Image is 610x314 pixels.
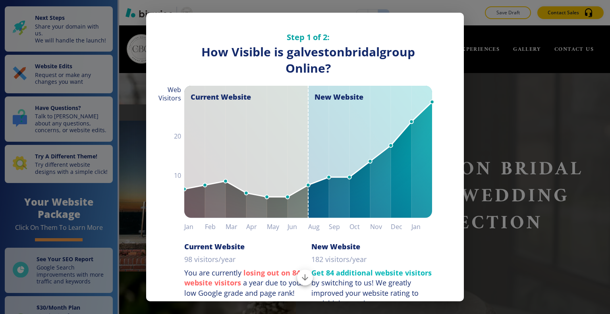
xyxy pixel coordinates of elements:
p: 98 visitors/year [184,254,236,265]
h6: Oct [349,221,370,232]
h6: Jan [411,221,432,232]
h6: Sep [329,221,349,232]
h6: Feb [205,221,226,232]
h6: New Website [311,242,360,251]
button: Scroll to bottom [297,270,313,285]
h6: Aug [308,221,329,232]
strong: Get 84 additional website visitors [311,268,432,277]
h6: Jan [184,221,205,232]
h6: Dec [391,221,411,232]
h6: Apr [246,221,267,232]
h6: Jun [288,221,308,232]
h6: May [267,221,288,232]
h6: Mar [226,221,246,232]
strong: losing out on 84 website visitors [184,268,300,288]
p: You are currently a year due to your low Google grade and page rank! [184,268,305,299]
h6: Current Website [184,242,245,251]
h6: Nov [370,221,391,232]
p: 182 visitors/year [311,254,367,265]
